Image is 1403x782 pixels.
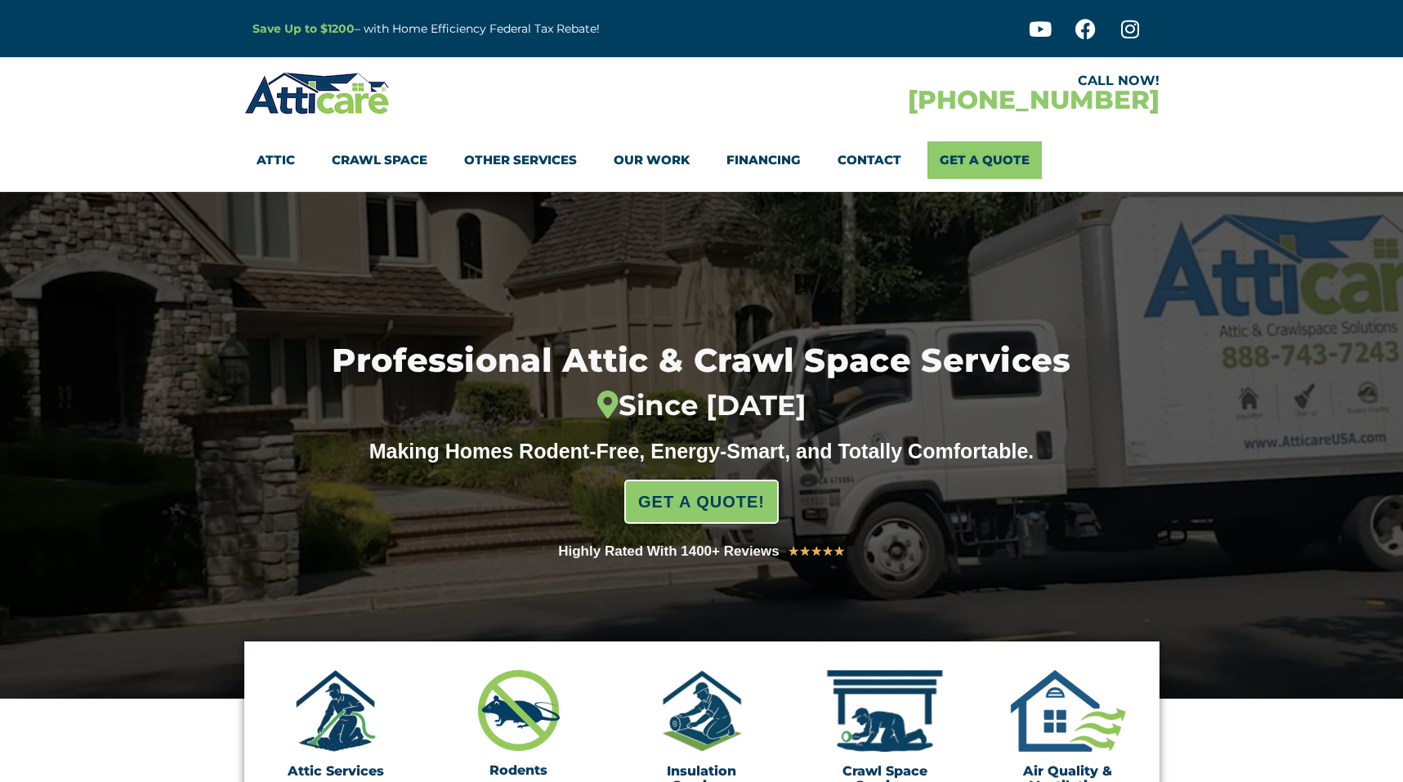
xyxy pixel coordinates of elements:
[833,541,845,562] i: ★
[788,541,799,562] i: ★
[822,541,833,562] i: ★
[614,141,690,179] a: Our Work
[257,141,295,179] a: Attic
[558,540,780,563] div: Highly Rated With 1400+ Reviews
[702,74,1159,87] div: CALL NOW!
[838,141,901,179] a: Contact
[257,389,1147,422] div: Since [DATE]
[799,541,811,562] i: ★
[811,541,822,562] i: ★
[726,141,801,179] a: Financing
[624,480,779,524] a: GET A QUOTE!
[464,141,577,179] a: Other Services
[338,439,1066,463] div: Making Homes Rodent-Free, Energy-Smart, and Totally Comfortable.
[257,141,1147,179] nav: Menu
[252,21,355,36] a: Save Up to $1200
[788,541,845,562] div: 5/5
[257,344,1147,422] h1: Professional Attic & Crawl Space Services
[489,762,547,778] a: Rodents
[252,20,782,38] p: – with Home Efficiency Federal Tax Rebate!
[638,485,765,518] span: GET A QUOTE!
[332,141,427,179] a: Crawl Space
[927,141,1042,179] a: Get A Quote
[288,763,384,779] a: Attic Services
